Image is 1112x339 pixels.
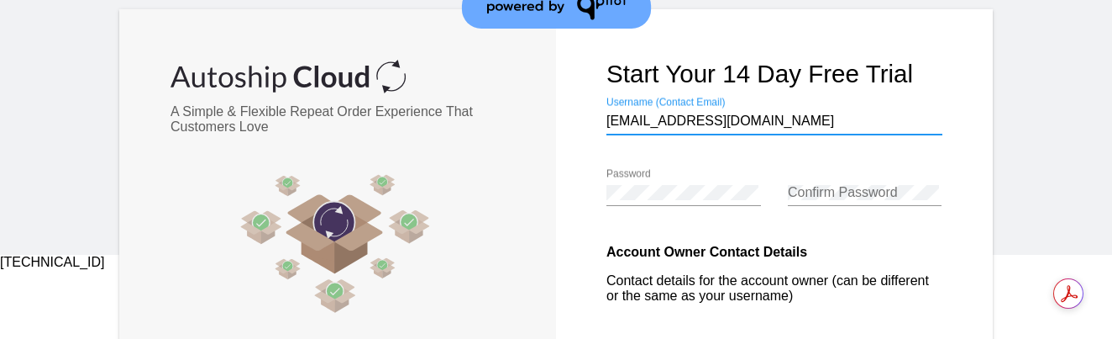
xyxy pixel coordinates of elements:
[606,245,807,259] strong: Account Owner Contact Details
[606,114,942,129] input: Username (Contact Email)
[606,273,942,304] p: Contact details for the account owner (can be different or the same as your username)
[170,60,406,93] img: Autoship Cloud powered by QPilot
[170,160,501,328] img: Automate repeat orders and plan deliveries to your best customers
[170,104,501,135] h3: A Simple & Flexible Repeat Order Experience That Customers Love
[606,60,942,88] h1: Start your 14 day free trial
